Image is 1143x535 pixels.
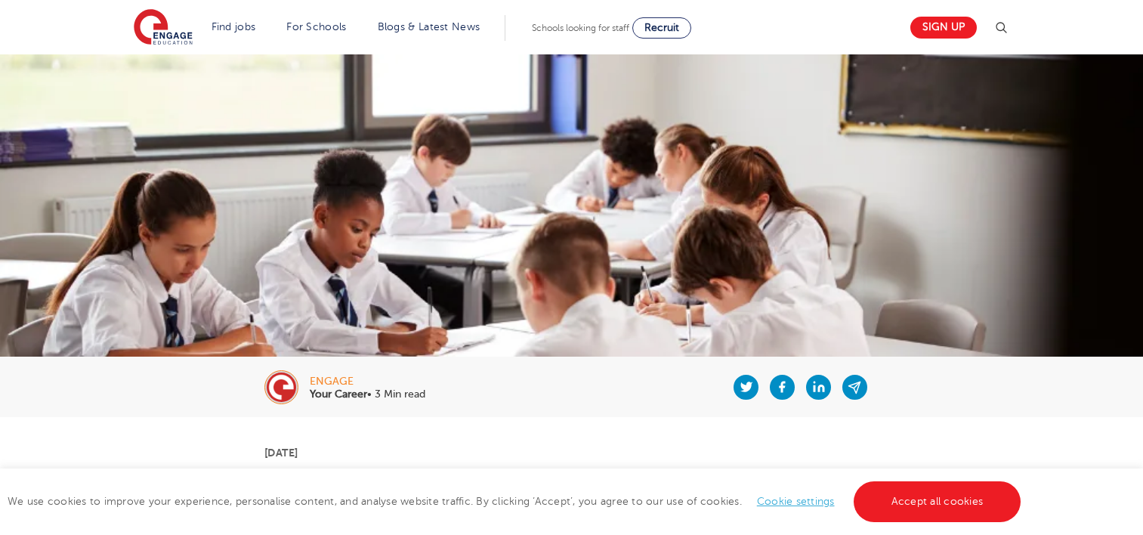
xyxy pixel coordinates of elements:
[532,23,629,33] span: Schools looking for staff
[264,447,879,458] p: [DATE]
[378,21,480,32] a: Blogs & Latest News
[757,496,835,507] a: Cookie settings
[854,481,1021,522] a: Accept all cookies
[310,376,425,387] div: engage
[644,22,679,33] span: Recruit
[632,17,691,39] a: Recruit
[134,9,193,47] img: Engage Education
[212,21,256,32] a: Find jobs
[8,496,1024,507] span: We use cookies to improve your experience, personalise content, and analyse website traffic. By c...
[310,389,425,400] p: • 3 Min read
[910,17,977,39] a: Sign up
[286,21,346,32] a: For Schools
[310,388,367,400] b: Your Career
